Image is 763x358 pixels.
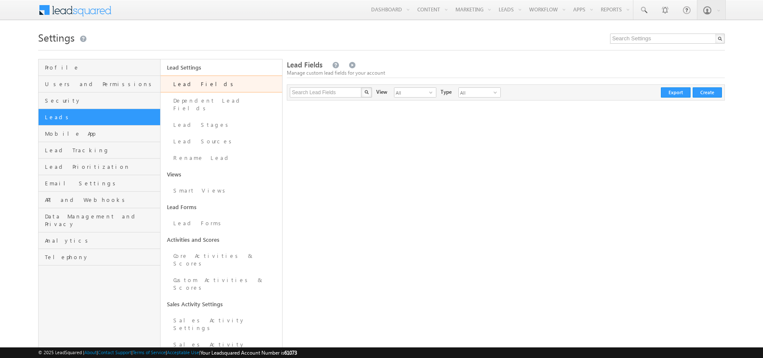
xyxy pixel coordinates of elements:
[45,146,158,154] span: Lead Tracking
[38,31,75,44] span: Settings
[39,142,160,159] a: Lead Tracking
[494,90,500,95] span: select
[394,88,429,97] span: All
[161,92,283,117] a: Dependent Lead Fields
[161,133,283,150] a: Lead Sources
[441,87,452,96] div: Type
[459,88,494,97] span: All
[429,90,436,95] span: select
[38,349,297,357] span: © 2025 LeadSquared | | | | |
[45,163,158,171] span: Lead Prioritization
[287,60,322,70] span: Lead Fields
[39,208,160,232] a: Data Management and Privacy
[161,215,283,232] a: Lead Forms
[39,59,160,76] a: Profile
[161,150,283,166] a: Rename Lead
[161,59,283,76] a: Lead Settings
[161,312,283,336] a: Sales Activity Settings
[161,199,283,215] a: Lead Forms
[661,87,691,98] button: Export
[39,126,160,142] a: Mobile App
[45,179,158,187] span: Email Settings
[39,76,160,92] a: Users and Permissions
[45,196,158,204] span: API and Webhooks
[376,87,387,96] div: View
[45,97,158,104] span: Security
[45,130,158,137] span: Mobile App
[45,237,158,244] span: Analytics
[161,182,283,199] a: Smart Views
[39,92,160,109] a: Security
[161,272,283,296] a: Custom Activities & Scores
[284,350,297,356] span: 61073
[610,34,725,44] input: Search Settings
[200,350,297,356] span: Your Leadsquared Account Number is
[161,248,283,272] a: Core Activities & Scores
[167,350,199,355] a: Acceptable Use
[364,90,369,94] img: Search
[133,350,166,355] a: Terms of Service
[45,64,158,71] span: Profile
[45,80,158,88] span: Users and Permissions
[39,175,160,192] a: Email Settings
[161,296,283,312] a: Sales Activity Settings
[45,113,158,121] span: Leads
[39,249,160,266] a: Telephony
[161,76,283,92] a: Lead Fields
[161,166,283,182] a: Views
[98,350,131,355] a: Contact Support
[161,232,283,248] a: Activities and Scores
[39,192,160,208] a: API and Webhooks
[693,87,722,98] button: Create
[39,109,160,126] a: Leads
[161,117,283,133] a: Lead Stages
[39,232,160,249] a: Analytics
[45,253,158,261] span: Telephony
[287,69,725,77] div: Manage custom lead fields for your account
[84,350,97,355] a: About
[45,213,158,228] span: Data Management and Privacy
[39,159,160,175] a: Lead Prioritization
